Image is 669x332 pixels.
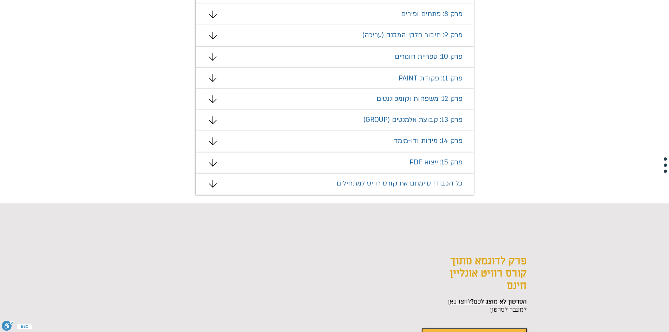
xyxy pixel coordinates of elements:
span: פרק 8: פתחים ופירים [401,9,463,19]
span: פרק 13: קבוצת אלמנטים (GROUP) [363,115,463,124]
span: כל הכבוד! סיימתם את קורס רוויט למתחילים [336,179,463,188]
div: מצגת [196,47,474,68]
div: מצגת [196,152,474,174]
span: פרק לדוגמא מתוך קורס רוויט אונליין חינם [450,254,527,292]
div: מצגת [196,4,474,25]
span: הסרטון לא מוצג לכם? [471,298,527,306]
span: פרק 15: ייצוא PDF [409,158,463,167]
span: פרק 9: חיבור חלקי המבנה (עריכה) [362,31,463,40]
div: מצגת [196,89,474,110]
div: מצגת [196,25,474,46]
div: מצגת [196,174,474,195]
span: פרק 14: מידות ודו-מימד [394,136,463,145]
div: מצגת [196,131,474,152]
span: לחצו כאן למעבר לסרטון [448,298,527,314]
span: פרק 12: משפחות וקומפוננטים [376,94,463,103]
div: מצגת [196,110,474,131]
div: מצגת [196,68,474,89]
span: פרק 11: פקודת PAINT [399,74,463,83]
a: הסרטון לא מוצג לכם?לחצו כאן למעבר לסרטון [448,298,527,314]
span: פרק 10: ספריית חומרים [395,52,463,61]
